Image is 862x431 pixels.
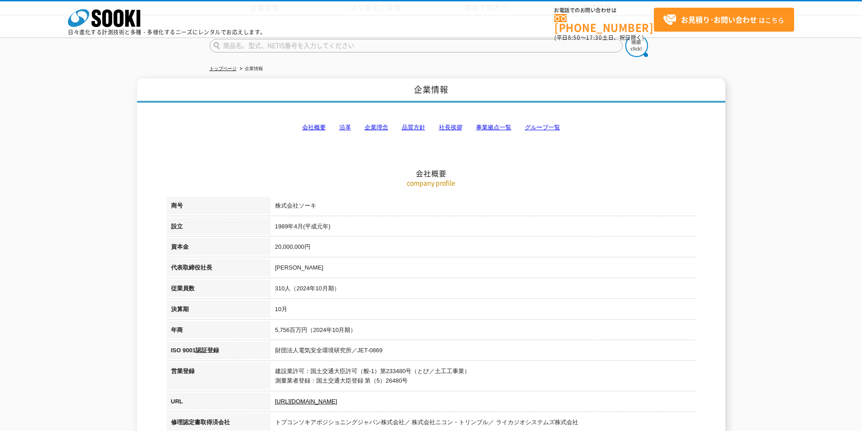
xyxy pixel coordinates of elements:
[271,341,696,362] td: 財団法人電気安全環境研究所／JET-0869
[554,14,654,33] a: [PHONE_NUMBER]
[271,259,696,279] td: [PERSON_NAME]
[271,218,696,238] td: 1989年4月(平成元年)
[365,124,388,131] a: 企業理念
[476,124,511,131] a: 事業拠点一覧
[402,124,425,131] a: 品質方針
[554,8,654,13] span: お電話でのお問い合わせは
[654,8,794,32] a: お見積り･お問い合わせはこちら
[167,178,696,188] p: company profile
[681,14,757,25] strong: お見積り･お問い合わせ
[167,279,271,300] th: 従業員数
[167,300,271,321] th: 決算期
[137,78,725,103] h1: 企業情報
[568,33,581,42] span: 8:50
[663,13,784,27] span: はこちら
[167,238,271,259] th: 資本金
[271,362,696,393] td: 建設業許可：国土交通大臣許可（般-1）第233480号（とび／土工工事業） 測量業者登録：国土交通大臣登録 第（5）26480号
[167,259,271,279] th: 代表取締役社長
[167,362,271,393] th: 営業登録
[302,124,326,131] a: 会社概要
[210,66,237,71] a: トップページ
[167,218,271,238] th: 設立
[271,300,696,321] td: 10月
[439,124,462,131] a: 社長挨拶
[210,39,623,52] input: 商品名、型式、NETIS番号を入力してください
[554,33,644,42] span: (平日 ～ 土日、祝日除く)
[586,33,602,42] span: 17:30
[625,34,648,57] img: btn_search.png
[275,398,337,405] a: [URL][DOMAIN_NAME]
[271,279,696,300] td: 310人（2024年10月期）
[167,321,271,342] th: 年商
[68,29,266,35] p: 日々進化する計測技術と多種・多様化するニーズにレンタルでお応えします。
[167,197,271,218] th: 商号
[339,124,351,131] a: 沿革
[167,393,271,413] th: URL
[238,64,263,74] li: 企業情報
[271,238,696,259] td: 20,000,000円
[167,78,696,178] h2: 会社概要
[271,321,696,342] td: 5,756百万円（2024年10月期）
[525,124,560,131] a: グループ一覧
[167,341,271,362] th: ISO 9001認証登録
[271,197,696,218] td: 株式会社ソーキ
